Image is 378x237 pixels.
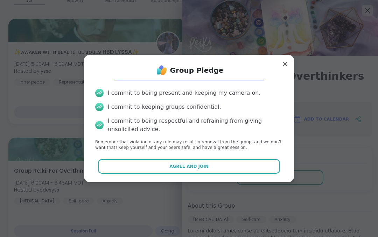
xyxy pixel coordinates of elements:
span: Agree and Join [169,163,209,170]
p: Remember that violation of any rule may result in removal from the group, and we don’t want that!... [95,139,283,151]
div: I commit to being respectful and refraining from giving unsolicited advice. [108,117,283,134]
button: Agree and Join [98,159,280,174]
img: ShareWell Logo [155,63,169,77]
div: I commit to keeping groups confidential. [108,103,221,111]
div: I commit to being present and keeping my camera on. [108,89,260,97]
h1: Group Pledge [170,65,224,75]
